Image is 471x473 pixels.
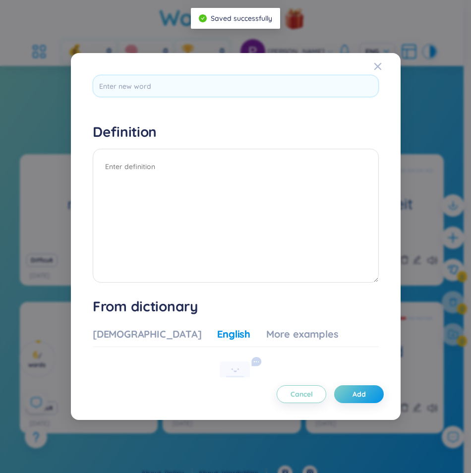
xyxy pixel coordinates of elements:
[352,389,365,399] span: Add
[374,53,401,80] button: Close
[266,327,338,341] div: More examples
[199,14,207,22] span: check-circle
[217,327,250,341] div: English
[93,327,201,341] div: [DEMOGRAPHIC_DATA]
[93,297,379,315] h1: From dictionary
[290,389,312,399] span: Cancel
[93,123,379,141] h4: Definition
[211,14,272,23] span: Saved successfully
[93,75,379,97] input: Enter new word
